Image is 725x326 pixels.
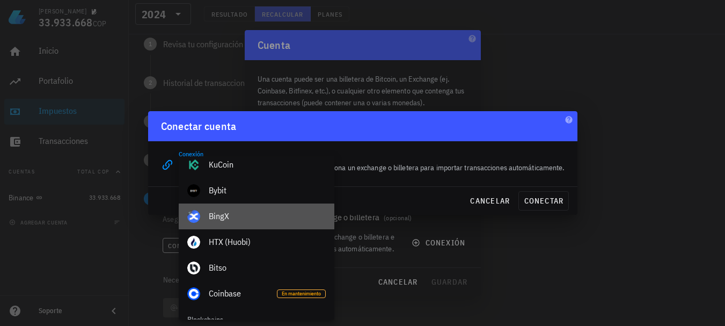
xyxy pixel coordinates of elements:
[209,211,326,221] div: BingX
[161,118,237,135] div: Conectar cuenta
[470,196,510,206] span: cancelar
[209,263,326,273] div: Bitso
[465,191,514,211] button: cancelar
[523,196,563,206] span: conectar
[293,155,570,180] div: Selecciona un exchange o billetera para importar transacciones automáticamente.
[209,237,326,247] div: HTX (Huobi)
[209,288,268,299] div: Coinbase
[518,191,568,211] button: conectar
[209,185,326,195] div: Bybit
[282,290,321,298] span: En mantenimiento
[179,150,203,158] label: Conexión
[209,160,326,170] div: KuCoin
